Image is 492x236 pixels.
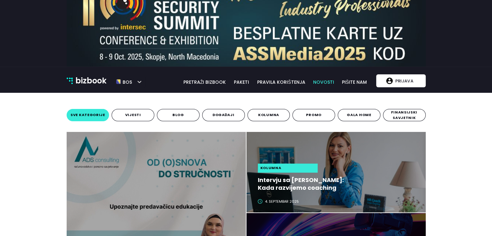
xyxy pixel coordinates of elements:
[157,109,200,121] button: blog
[258,176,419,192] a: Intervju sa [PERSON_NAME]: Kada razvijemo coaching kulturu, zaposlenici preuzimaju odgovornost i ...
[230,79,253,86] a: paketi
[125,112,141,118] span: vijesti
[376,74,425,87] button: Prijava
[67,75,107,87] a: bizbook
[71,112,105,118] span: sve kategorije
[265,199,299,204] span: 4. septembar 2025
[385,110,423,121] span: finansijski savjetnik
[67,78,73,84] img: bizbook
[383,109,426,121] button: finansijski savjetnik
[253,79,309,86] a: pravila korištenja
[202,109,245,121] button: događaji
[338,109,380,121] button: gala home
[172,112,184,118] span: blog
[121,77,132,85] h5: bos
[213,112,235,118] span: događaji
[258,199,262,204] span: clock-circle
[258,112,279,118] span: kolumna
[247,109,290,121] button: kolumna
[306,112,322,118] span: promo
[386,78,393,84] img: account logo
[347,112,371,118] span: gala home
[292,109,335,121] button: promo
[260,165,281,171] span: kolumna
[393,75,415,87] p: Prijava
[75,75,106,87] p: bizbook
[179,79,230,86] a: pretraži bizbook
[67,109,109,121] button: sve kategorije
[338,79,371,86] a: pišite nam
[258,176,355,192] h2: Intervju sa [PERSON_NAME]: Kada razvijemo coaching kulturu, zaposlenici preuzimaju odgovornost i ...
[112,109,154,121] button: vijesti
[310,79,338,86] a: novosti
[116,77,121,87] img: bos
